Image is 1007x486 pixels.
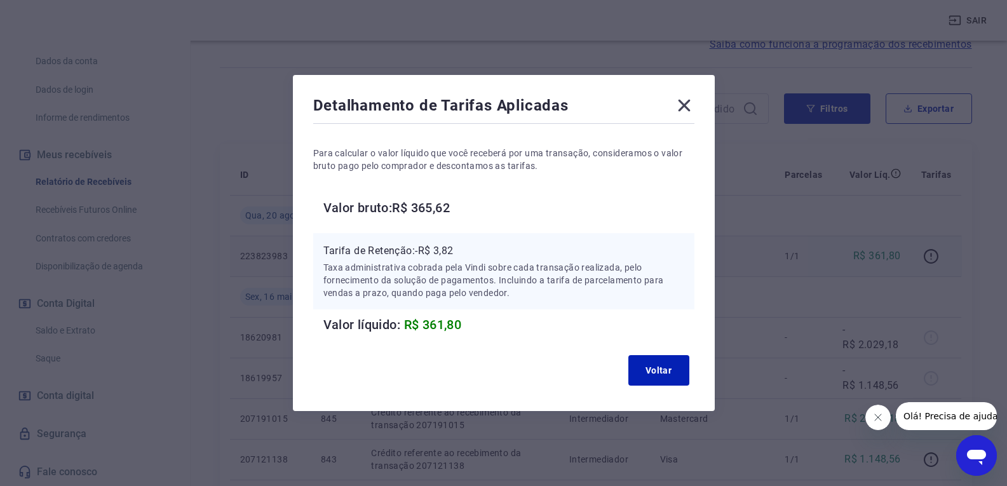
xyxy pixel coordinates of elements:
[404,317,462,332] span: R$ 361,80
[313,95,694,121] div: Detalhamento de Tarifas Aplicadas
[323,243,684,259] p: Tarifa de Retenção: -R$ 3,82
[896,402,997,430] iframe: Mensagem da empresa
[323,314,694,335] h6: Valor líquido:
[323,198,694,218] h6: Valor bruto: R$ 365,62
[628,355,689,386] button: Voltar
[865,405,891,430] iframe: Fechar mensagem
[956,435,997,476] iframe: Botão para abrir a janela de mensagens
[323,261,684,299] p: Taxa administrativa cobrada pela Vindi sobre cada transação realizada, pelo fornecimento da soluç...
[313,147,694,172] p: Para calcular o valor líquido que você receberá por uma transação, consideramos o valor bruto pag...
[8,9,107,19] span: Olá! Precisa de ajuda?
